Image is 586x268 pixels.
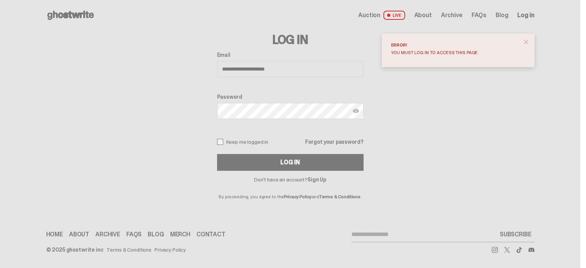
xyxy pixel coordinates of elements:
a: About [69,231,89,238]
a: Archive [95,231,120,238]
div: Log In [280,159,299,165]
input: Keep me logged in [217,139,223,145]
a: FAQs [472,12,486,18]
a: Terms & Conditions [106,247,151,252]
button: close [519,35,533,49]
a: Privacy Policy [155,247,186,252]
label: Email [217,52,364,58]
a: FAQs [126,231,142,238]
a: Forgot your password? [305,139,363,144]
div: © 2025 ghostwrite inc [46,247,103,252]
h3: Log In [217,34,364,46]
img: Show password [353,108,359,114]
label: Password [217,94,364,100]
label: Keep me logged in [217,139,269,145]
a: Merch [170,231,190,238]
a: Privacy Policy [284,194,311,200]
a: Log in [517,12,534,18]
a: About [414,12,432,18]
a: Archive [441,12,462,18]
a: Sign Up [307,176,326,183]
p: Don't have an account? [217,177,364,182]
button: SUBSCRIBE [497,226,534,242]
div: You must log in to access this page. [391,50,519,55]
div: Error! [391,43,519,47]
a: Home [46,231,63,238]
a: Terms & Conditions [319,194,361,200]
p: By proceeding, you agree to the and . [217,182,364,199]
span: LIVE [383,11,405,20]
span: Auction [358,12,380,18]
a: Auction LIVE [358,11,405,20]
a: Blog [148,231,164,238]
a: Blog [496,12,508,18]
button: Log In [217,154,364,171]
a: Contact [196,231,225,238]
